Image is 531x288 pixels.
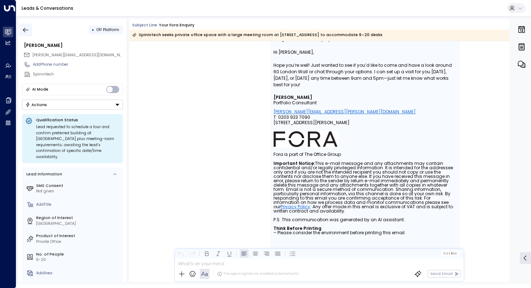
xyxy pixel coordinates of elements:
[441,251,459,256] button: Cc|Bcc
[22,100,123,110] button: Actions
[33,62,123,67] div: AddPhone number
[273,95,457,235] div: Signature
[32,86,48,93] div: AI Mode
[36,183,121,189] label: SMS Consent
[273,131,338,148] img: AIorK4ysLkpAD1VLoJghiceWoVRmgk1XU2vrdoLkeDLGAFfv_vh6vnfJOA1ilUWLDOVq3gZTs86hLsHm3vG-
[159,22,194,28] div: Your Fora Enquiry
[273,114,310,120] span: T: 0203 923 7090
[132,31,383,39] div: Spinnrtech seeks private office space with a large meeting room at [STREET_ADDRESS] to accommodat...
[36,252,121,257] label: No. of People
[273,225,321,231] strong: Think Before Printing
[273,151,341,157] font: Fora is part of The Office Group
[273,94,312,100] font: [PERSON_NAME]
[33,52,123,58] span: dan+28746@tog.io
[36,124,120,160] div: Lead requested to schedule a tour and confirm preferred building at [GEOGRAPHIC_DATA] plus meetin...
[449,252,450,255] span: |
[24,42,123,49] div: [PERSON_NAME]
[33,52,129,58] span: [PERSON_NAME][EMAIL_ADDRESS][DOMAIN_NAME]
[25,102,47,107] div: Actions
[273,160,454,236] font: This e-mail message and any attachments may contain confidential and/or legally privileged inform...
[273,109,416,114] a: [PERSON_NAME][EMAIL_ADDRESS][PERSON_NAME][DOMAIN_NAME]
[36,257,121,263] div: 6-20
[36,233,121,239] label: Product of Interest
[36,270,121,276] div: AddArea
[22,100,123,110] div: Button group with a nested menu
[92,25,94,35] div: •
[443,252,457,255] span: Cc Bcc
[36,239,121,245] div: Private Office
[96,27,119,32] span: Off Platform
[217,271,299,276] div: The agent signature is added automatically
[176,249,185,258] button: Undo
[36,117,120,123] p: Qualification Status
[36,215,121,221] label: Region of Interest
[273,100,317,105] span: Portfolio Consultant
[36,202,121,208] div: AddTitle
[36,221,121,227] div: [GEOGRAPHIC_DATA]
[273,49,457,95] p: Hi [PERSON_NAME], Hope you’re well! Just wanted to see if you’d like to come and have a look arou...
[22,5,73,11] a: Leads & Conversations
[36,188,121,194] div: Not given
[281,205,310,209] a: Privacy Policy
[33,71,123,77] div: Spinnrtech
[25,171,62,177] div: Lead Information
[273,120,350,131] span: [STREET_ADDRESS][PERSON_NAME]
[187,249,196,258] button: Redo
[273,160,315,166] strong: Important Notice:
[132,22,158,28] span: Subject Line:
